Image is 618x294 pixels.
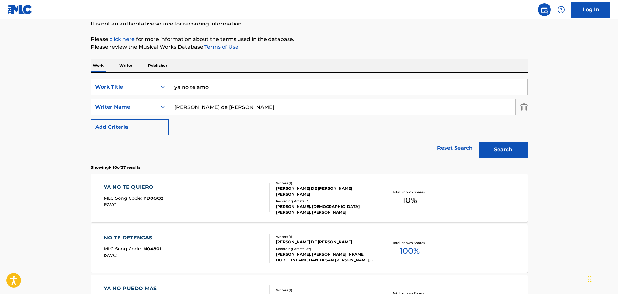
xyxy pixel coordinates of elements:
[104,246,143,252] span: MLC Song Code :
[95,83,153,91] div: Work Title
[479,142,528,158] button: Search
[571,2,610,18] a: Log In
[586,263,618,294] iframe: Chat Widget
[434,141,476,155] a: Reset Search
[8,5,33,14] img: MLC Logo
[143,246,161,252] span: N04801
[276,181,373,186] div: Writers ( 1 )
[156,123,164,131] img: 9d2ae6d4665cec9f34b9.svg
[393,240,427,245] p: Total Known Shares:
[143,195,163,201] span: YD0GQ2
[91,79,528,161] form: Search Form
[95,103,153,111] div: Writer Name
[104,195,143,201] span: MLC Song Code :
[91,20,528,28] p: It is not an authoritative source for recording information.
[393,190,427,195] p: Total Known Shares:
[276,247,373,251] div: Recording Artists ( 37 )
[104,252,119,258] span: ISWC :
[588,269,592,289] div: Arrastrar
[276,204,373,215] div: [PERSON_NAME], [DEMOGRAPHIC_DATA][PERSON_NAME], [PERSON_NAME]
[146,59,169,72] p: Publisher
[117,59,134,72] p: Writer
[91,43,528,51] p: Please review the Musical Works Database
[91,224,528,273] a: NO TE DETENGASMLC Song Code:N04801ISWC:Writers (1)[PERSON_NAME] DE [PERSON_NAME]Recording Artists...
[276,288,373,293] div: Writers ( 1 )
[276,234,373,239] div: Writers ( 1 )
[276,199,373,204] div: Recording Artists ( 3 )
[557,6,565,14] img: help
[276,186,373,197] div: [PERSON_NAME] DE [PERSON_NAME] [PERSON_NAME]
[540,6,548,14] img: search
[203,44,238,50] a: Terms of Use
[91,165,140,170] p: Showing 1 - 10 of 37 results
[276,239,373,245] div: [PERSON_NAME] DE [PERSON_NAME]
[91,59,106,72] p: Work
[104,183,163,191] div: YA NO TE QUIERO
[520,99,528,115] img: Delete Criterion
[104,285,160,292] div: YA NO PUEDO MAS
[276,251,373,263] div: [PERSON_NAME], [PERSON_NAME] INFAME, DOBLE INFAME, BANDA SAN [PERSON_NAME], [PERSON_NAME].
[555,3,568,16] div: Help
[104,202,119,208] span: ISWC :
[91,174,528,222] a: YA NO TE QUIEROMLC Song Code:YD0GQ2ISWC:Writers (1)[PERSON_NAME] DE [PERSON_NAME] [PERSON_NAME]Re...
[400,245,420,257] span: 100 %
[91,35,528,43] p: Please for more information about the terms used in the database.
[91,119,169,135] button: Add Criteria
[538,3,551,16] a: Public Search
[104,234,161,242] div: NO TE DETENGAS
[403,195,417,206] span: 10 %
[110,36,135,42] a: click here
[586,263,618,294] div: Widget de chat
